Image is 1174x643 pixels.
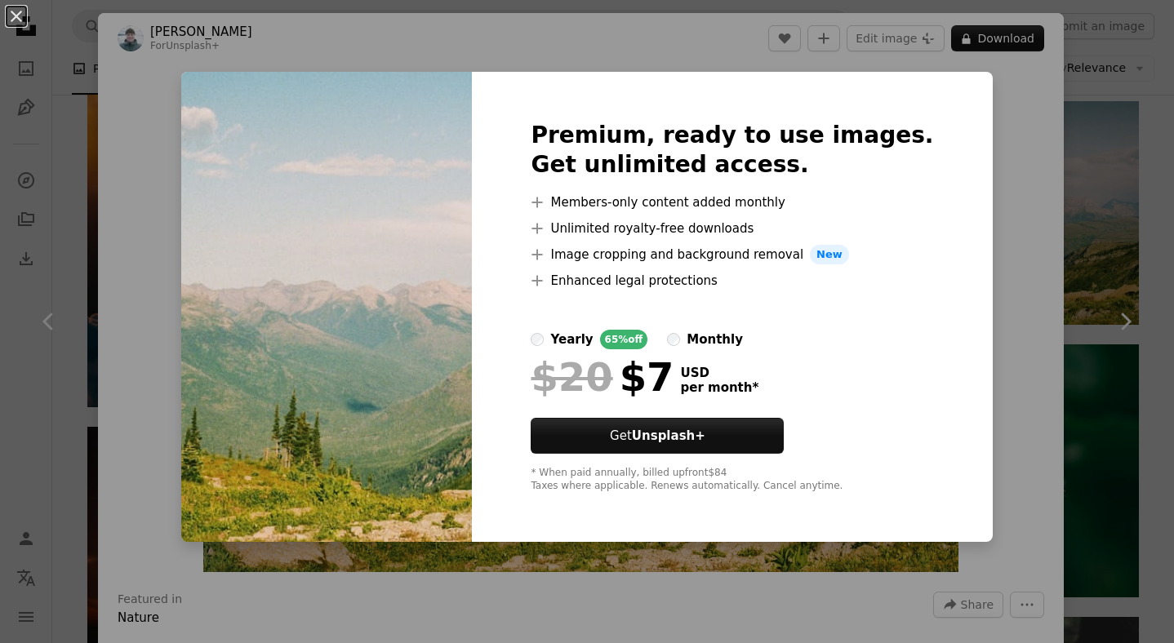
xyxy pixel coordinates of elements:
img: premium_photo-1712685912274-2483dade540f [181,72,472,542]
div: $7 [531,356,674,398]
span: $20 [531,356,612,398]
li: Members-only content added monthly [531,193,933,212]
input: monthly [667,333,680,346]
span: per month * [680,380,758,395]
h2: Premium, ready to use images. Get unlimited access. [531,121,933,180]
li: Image cropping and background removal [531,245,933,264]
li: Unlimited royalty-free downloads [531,219,933,238]
div: monthly [687,330,743,349]
div: * When paid annually, billed upfront $84 Taxes where applicable. Renews automatically. Cancel any... [531,467,933,493]
div: 65% off [600,330,648,349]
div: yearly [550,330,593,349]
span: New [810,245,849,264]
input: yearly65%off [531,333,544,346]
li: Enhanced legal protections [531,271,933,290]
span: USD [680,366,758,380]
strong: Unsplash+ [632,428,705,443]
button: GetUnsplash+ [531,418,784,454]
